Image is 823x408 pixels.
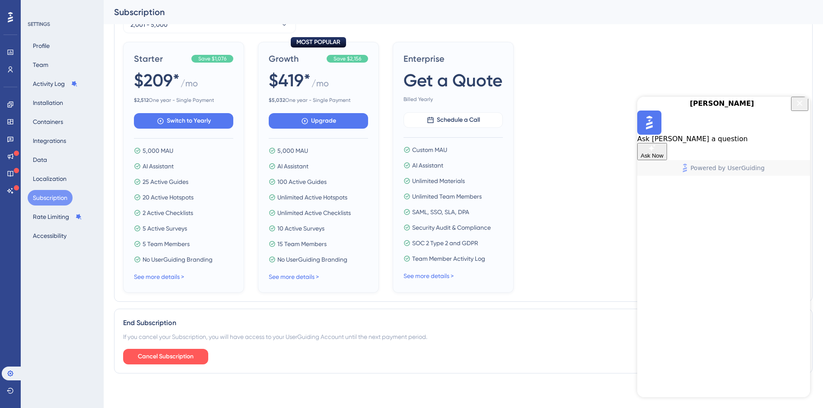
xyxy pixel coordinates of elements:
[134,273,184,280] a: See more details >
[134,53,188,65] span: Starter
[412,176,465,186] span: Unlimited Materials
[277,177,327,187] span: 100 Active Guides
[637,97,810,397] iframe: UserGuiding AI Assistant
[412,145,447,155] span: Custom MAU
[134,113,233,129] button: Switch to Yearly
[277,239,327,249] span: 15 Team Members
[134,68,180,92] span: $209*
[130,19,168,30] span: 2,001 - 5,000
[291,37,346,47] div: MOST POPULAR
[412,191,482,202] span: Unlimited Team Members
[277,161,308,171] span: AI Assistant
[269,97,368,104] span: One year - Single Payment
[123,332,804,342] div: If you cancel your Subscription, you will have access to your UserGuiding Account until the next ...
[269,53,323,65] span: Growth
[143,177,188,187] span: 25 Active Guides
[198,55,226,62] span: Save $1,076
[181,77,198,93] span: / mo
[412,222,491,233] span: Security Audit & Compliance
[269,273,319,280] a: See more details >
[269,68,311,92] span: $419*
[404,272,454,279] a: See more details >
[143,161,174,171] span: AI Assistant
[123,349,208,364] button: Cancel Subscription
[311,116,336,126] span: Upgrade
[143,145,173,156] span: 5,000 MAU
[277,192,347,202] span: Unlimited Active Hotspots
[404,112,503,128] button: Schedule a Call
[277,145,308,156] span: 5,000 MAU
[269,113,368,129] button: Upgrade
[334,55,361,62] span: Save $2,156
[437,115,480,125] span: Schedule a Call
[143,223,187,234] span: 5 Active Surveys
[123,318,804,328] div: End Subscription
[143,208,193,218] span: 2 Active Checklists
[412,253,485,264] span: Team Member Activity Log
[138,351,194,362] span: Cancel Subscription
[114,6,791,18] div: Subscription
[404,68,502,92] span: Get a Quote
[404,96,503,103] span: Billed Yearly
[404,53,503,65] span: Enterprise
[412,238,478,248] span: SOC 2 Type 2 and GDPR
[311,77,329,93] span: / mo
[143,254,213,265] span: No UserGuiding Branding
[143,239,190,249] span: 5 Team Members
[412,160,443,171] span: AI Assistant
[277,223,324,234] span: 10 Active Surveys
[269,97,285,103] b: $ 5,032
[134,97,149,103] b: $ 2,512
[134,97,233,104] span: One year - Single Payment
[277,208,351,218] span: Unlimited Active Checklists
[412,207,469,217] span: SAML, SSO, SLA, DPA
[143,192,194,202] span: 20 Active Hotspots
[167,116,211,126] span: Switch to Yearly
[277,254,347,265] span: No UserGuiding Branding
[123,16,296,33] button: 2,001 - 5,000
